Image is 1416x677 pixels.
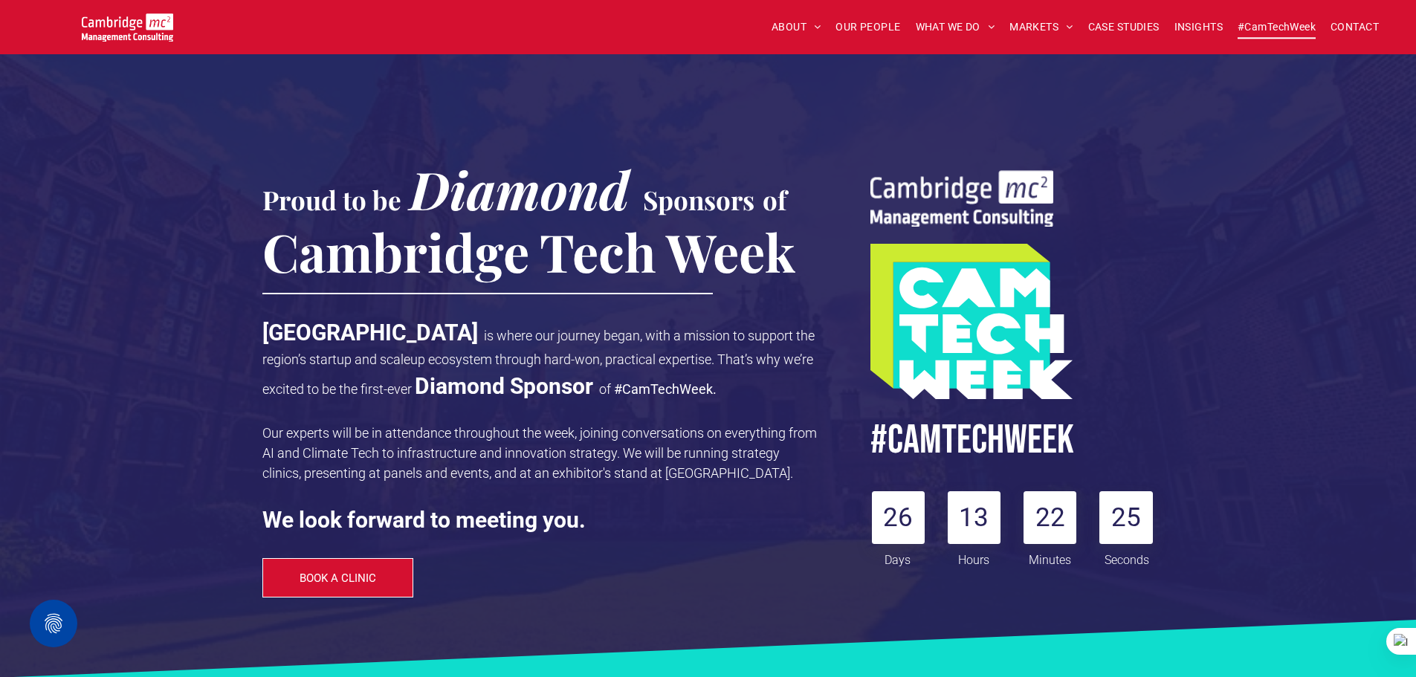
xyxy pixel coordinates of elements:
[415,373,593,399] strong: Diamond Sponsor
[1230,16,1323,39] a: #CamTechWeek
[262,425,817,481] span: Our experts will be in attendance throughout the week, joining conversations on everything from A...
[1024,491,1076,544] div: 22
[764,16,829,39] a: ABOUT
[1101,544,1153,569] div: Seconds
[262,320,478,346] strong: [GEOGRAPHIC_DATA]
[262,507,586,533] strong: We look forward to meeting you.
[599,381,611,397] span: of
[643,182,754,217] span: Sponsors
[948,544,1000,569] div: Hours
[908,16,1003,39] a: WHAT WE DO
[1167,16,1230,39] a: INSIGHTS
[82,13,173,42] img: Cambridge MC Logo, digital transformation
[614,381,717,397] span: #CamTechWeek.
[872,491,925,544] div: 26
[1081,16,1167,39] a: CASE STUDIES
[262,216,795,286] span: Cambridge Tech Week
[82,16,173,31] a: Your Business Transformed | Cambridge Management Consulting
[1323,16,1386,39] a: CONTACT
[870,170,1053,227] img: sustainability
[870,415,1074,465] span: #CamTECHWEEK
[870,244,1073,399] img: A turquoise and lime green geometric graphic with the words CAM TECH WEEK in bold white letters s...
[828,16,908,39] a: OUR PEOPLE
[872,544,924,569] div: Days
[410,154,630,224] span: Diamond
[1024,544,1076,569] div: Minutes
[1002,16,1080,39] a: MARKETS
[262,558,414,597] a: BOOK A CLINIC
[763,182,786,217] span: of
[262,182,401,217] span: Proud to be
[300,571,376,585] span: BOOK A CLINIC
[948,491,1000,544] div: 13
[262,328,815,397] span: is where our journey began, with a mission to support the region’s startup and scaleup ecosystem ...
[1099,491,1152,544] div: 25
